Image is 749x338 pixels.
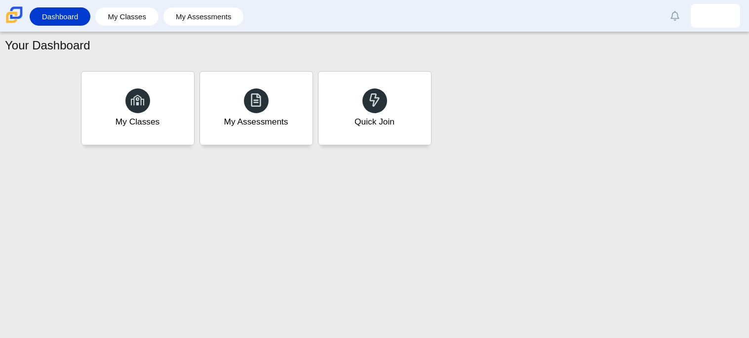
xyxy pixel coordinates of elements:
div: My Assessments [224,116,288,128]
a: Carmen School of Science & Technology [4,18,25,27]
a: My Classes [100,7,154,26]
a: My Assessments [168,7,239,26]
h1: Your Dashboard [5,37,90,54]
img: rodrigo.esquivelle.Qouslq [708,8,723,24]
a: Alerts [664,5,686,27]
img: Carmen School of Science & Technology [4,4,25,25]
a: My Assessments [199,71,313,145]
a: Quick Join [318,71,432,145]
a: rodrigo.esquivelle.Qouslq [691,4,740,28]
div: Quick Join [355,116,394,128]
div: My Classes [116,116,160,128]
a: Dashboard [35,7,85,26]
a: My Classes [81,71,195,145]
